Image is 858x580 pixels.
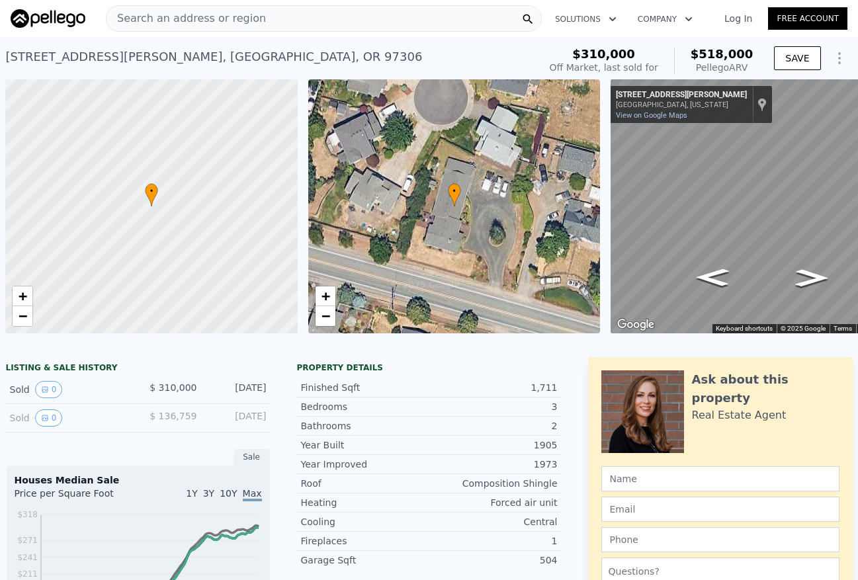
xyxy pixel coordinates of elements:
[691,61,753,74] div: Pellego ARV
[429,419,558,433] div: 2
[448,185,461,197] span: •
[627,7,703,31] button: Company
[544,7,627,31] button: Solutions
[19,308,27,324] span: −
[768,7,847,30] a: Free Account
[301,496,429,509] div: Heating
[429,458,558,471] div: 1973
[301,419,429,433] div: Bathrooms
[616,101,747,109] div: [GEOGRAPHIC_DATA], [US_STATE]
[301,400,429,413] div: Bedrooms
[601,497,839,522] input: Email
[17,569,38,579] tspan: $211
[301,381,429,394] div: Finished Sqft
[301,554,429,567] div: Garage Sqft
[781,265,842,291] path: Go East, Boone Rd SE
[243,488,262,501] span: Max
[708,12,768,25] a: Log In
[601,466,839,491] input: Name
[572,47,635,61] span: $310,000
[429,554,558,567] div: 504
[601,527,839,552] input: Phone
[550,61,658,74] div: Off Market, last sold for
[17,536,38,545] tspan: $271
[429,400,558,413] div: 3
[13,306,32,326] a: Zoom out
[13,286,32,306] a: Zoom in
[17,553,38,562] tspan: $241
[301,515,429,528] div: Cooling
[203,488,214,499] span: 3Y
[429,515,558,528] div: Central
[15,474,262,487] div: Houses Median Sale
[429,438,558,452] div: 1905
[321,288,329,304] span: +
[208,381,267,398] div: [DATE]
[145,185,158,197] span: •
[429,496,558,509] div: Forced air unit
[616,111,687,120] a: View on Google Maps
[35,381,63,398] button: View historical data
[301,458,429,471] div: Year Improved
[10,381,128,398] div: Sold
[6,48,423,66] div: [STREET_ADDRESS][PERSON_NAME] , [GEOGRAPHIC_DATA] , OR 97306
[716,324,773,333] button: Keyboard shortcuts
[316,306,335,326] a: Zoom out
[614,316,658,333] a: Open this area in Google Maps (opens a new window)
[826,45,853,71] button: Show Options
[692,407,787,423] div: Real Estate Agent
[429,381,558,394] div: 1,711
[429,477,558,490] div: Composition Shingle
[208,409,267,427] div: [DATE]
[834,325,852,332] a: Terms (opens in new tab)
[692,370,839,407] div: Ask about this property
[614,316,658,333] img: Google
[10,409,128,427] div: Sold
[150,411,196,421] span: $ 136,759
[301,534,429,548] div: Fireplaces
[757,97,767,112] a: Show location on map
[616,90,747,101] div: [STREET_ADDRESS][PERSON_NAME]
[35,409,63,427] button: View historical data
[316,286,335,306] a: Zoom in
[220,488,237,499] span: 10Y
[301,438,429,452] div: Year Built
[781,325,826,332] span: © 2025 Google
[448,183,461,206] div: •
[11,9,85,28] img: Pellego
[234,448,271,466] div: Sale
[6,362,271,376] div: LISTING & SALE HISTORY
[691,47,753,61] span: $518,000
[150,382,196,393] span: $ 310,000
[682,265,743,290] path: Go West, Boone Rd SE
[19,288,27,304] span: +
[429,534,558,548] div: 1
[297,362,562,373] div: Property details
[107,11,266,26] span: Search an address or region
[321,308,329,324] span: −
[17,510,38,519] tspan: $318
[186,488,197,499] span: 1Y
[301,477,429,490] div: Roof
[15,487,138,508] div: Price per Square Foot
[145,183,158,206] div: •
[774,46,820,70] button: SAVE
